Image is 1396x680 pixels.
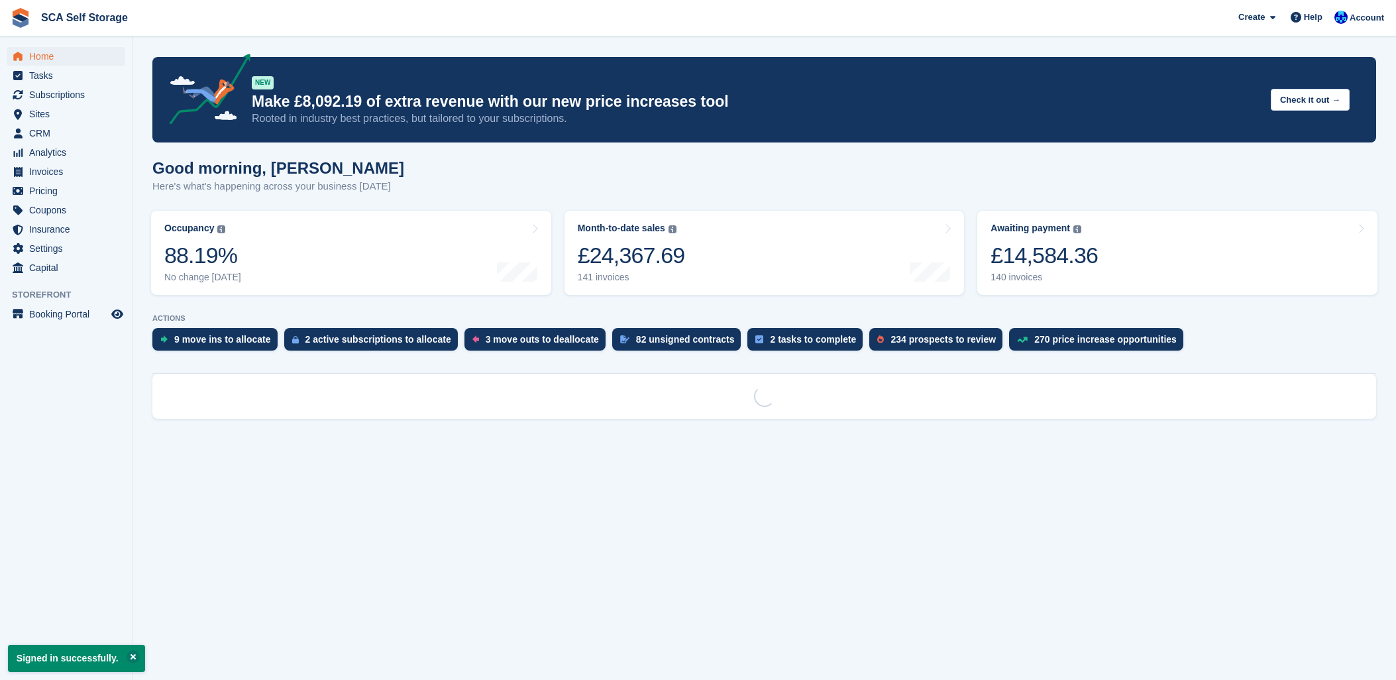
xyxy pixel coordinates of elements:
p: ACTIONS [152,314,1376,323]
a: 234 prospects to review [869,328,1009,357]
a: menu [7,124,125,142]
a: 270 price increase opportunities [1009,328,1190,357]
img: move_outs_to_deallocate_icon-f764333ba52eb49d3ac5e1228854f67142a1ed5810a6f6cc68b1a99e826820c5.svg [472,335,479,343]
a: menu [7,105,125,123]
span: Coupons [29,201,109,219]
div: £24,367.69 [578,242,685,269]
div: 234 prospects to review [890,334,996,345]
a: 2 active subscriptions to allocate [284,328,464,357]
div: £14,584.36 [991,242,1098,269]
span: Analytics [29,143,109,162]
a: menu [7,220,125,239]
span: Storefront [12,288,132,302]
a: menu [7,239,125,258]
a: Preview store [109,306,125,322]
p: Make £8,092.19 of extra revenue with our new price increases tool [252,92,1260,111]
a: menu [7,305,125,323]
a: menu [7,201,125,219]
div: 3 move outs to deallocate [486,334,599,345]
img: active_subscription_to_allocate_icon-d502201f5373d7db506a760aba3b589e785aa758c864c3986d89f69b8ff3... [292,335,299,344]
div: No change [DATE] [164,272,241,283]
span: Settings [29,239,109,258]
a: SCA Self Storage [36,7,133,28]
span: Capital [29,258,109,277]
img: move_ins_to_allocate_icon-fdf77a2bb77ea45bf5b3d319d69a93e2d87916cf1d5bf7949dd705db3b84f3ca.svg [160,335,168,343]
img: Kelly Neesham [1334,11,1348,24]
div: 140 invoices [991,272,1098,283]
p: Signed in successfully. [8,645,145,672]
img: price_increase_opportunities-93ffe204e8149a01c8c9dc8f82e8f89637d9d84a8eef4429ea346261dce0b2c0.svg [1017,337,1028,343]
span: Home [29,47,109,66]
div: 270 price increase opportunities [1034,334,1177,345]
span: Booking Portal [29,305,109,323]
a: Awaiting payment £14,584.36 140 invoices [977,211,1377,295]
p: Rooted in industry best practices, but tailored to your subscriptions. [252,111,1260,126]
a: menu [7,85,125,104]
a: menu [7,143,125,162]
a: menu [7,162,125,181]
button: Check it out → [1271,89,1350,111]
div: NEW [252,76,274,89]
img: contract_signature_icon-13c848040528278c33f63329250d36e43548de30e8caae1d1a13099fd9432cc5.svg [620,335,629,343]
h1: Good morning, [PERSON_NAME] [152,159,404,177]
a: menu [7,182,125,200]
div: 141 invoices [578,272,685,283]
span: CRM [29,124,109,142]
div: 9 move ins to allocate [174,334,271,345]
div: 82 unsigned contracts [636,334,735,345]
span: Insurance [29,220,109,239]
img: stora-icon-8386f47178a22dfd0bd8f6a31ec36ba5ce8667c1dd55bd0f319d3a0aa187defe.svg [11,8,30,28]
span: Create [1238,11,1265,24]
a: Occupancy 88.19% No change [DATE] [151,211,551,295]
span: Account [1350,11,1384,25]
img: icon-info-grey-7440780725fd019a000dd9b08b2336e03edf1995a4989e88bcd33f0948082b44.svg [1073,225,1081,233]
img: price-adjustments-announcement-icon-8257ccfd72463d97f412b2fc003d46551f7dbcb40ab6d574587a9cd5c0d94... [158,54,251,129]
div: Awaiting payment [991,223,1070,234]
span: Invoices [29,162,109,181]
p: Here's what's happening across your business [DATE] [152,179,404,194]
div: 88.19% [164,242,241,269]
a: 3 move outs to deallocate [464,328,612,357]
div: Occupancy [164,223,214,234]
a: 2 tasks to complete [747,328,869,357]
div: 2 active subscriptions to allocate [305,334,451,345]
div: Month-to-date sales [578,223,665,234]
img: prospect-51fa495bee0391a8d652442698ab0144808aea92771e9ea1ae160a38d050c398.svg [877,335,884,343]
img: task-75834270c22a3079a89374b754ae025e5fb1db73e45f91037f5363f120a921f8.svg [755,335,763,343]
a: Month-to-date sales £24,367.69 141 invoices [564,211,965,295]
img: icon-info-grey-7440780725fd019a000dd9b08b2336e03edf1995a4989e88bcd33f0948082b44.svg [217,225,225,233]
div: 2 tasks to complete [770,334,856,345]
span: Help [1304,11,1322,24]
a: menu [7,47,125,66]
a: menu [7,66,125,85]
a: 82 unsigned contracts [612,328,748,357]
span: Sites [29,105,109,123]
span: Pricing [29,182,109,200]
a: menu [7,258,125,277]
img: icon-info-grey-7440780725fd019a000dd9b08b2336e03edf1995a4989e88bcd33f0948082b44.svg [669,225,676,233]
span: Tasks [29,66,109,85]
span: Subscriptions [29,85,109,104]
a: 9 move ins to allocate [152,328,284,357]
